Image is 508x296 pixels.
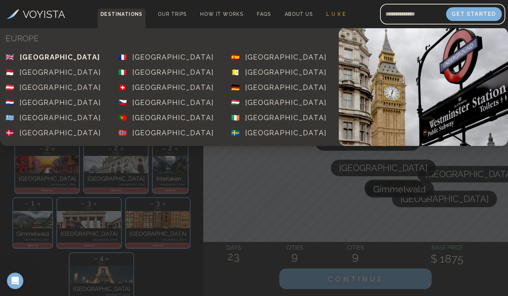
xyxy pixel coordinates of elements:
[6,83,20,92] div: 🇦🇹
[231,67,245,77] div: 🇻🇦
[61,238,118,241] p: [GEOGRAPHIC_DATA]
[203,244,264,252] h4: DAYS
[17,230,49,238] p: Gimmelwald
[20,52,100,62] div: [GEOGRAPHIC_DATA]
[231,52,245,62] div: 🇪🇸
[132,83,214,92] div: [GEOGRAPHIC_DATA]
[156,199,160,207] span: 3
[114,144,118,152] span: 2
[380,6,446,22] input: Email address
[118,52,132,62] div: 🇫🇷
[386,244,508,252] h4: BASE PRICE
[7,273,23,289] iframe: Intercom live chat
[245,83,327,92] div: [GEOGRAPHIC_DATA]
[6,128,20,138] div: 🇩🇰
[226,95,338,110] a: 🇭🇺[GEOGRAPHIC_DATA]
[69,266,133,283] img: Photo of paris
[226,80,338,95] a: 🇩🇪[GEOGRAPHIC_DATA]
[325,244,386,252] h4: CITIES
[73,293,130,296] p: [GEOGRAPHIC_DATA]
[127,243,189,247] p: REMOVE
[231,113,245,123] div: 🇮🇪
[87,199,91,207] span: 3
[132,128,214,138] div: [GEOGRAPHIC_DATA]
[118,128,132,138] div: 🇳🇴
[373,181,426,198] span: Gimmelwald
[15,156,79,173] img: Photo of venice
[326,11,346,17] span: L U X E
[20,128,101,138] div: [GEOGRAPHIC_DATA]
[231,98,245,107] div: 🇭🇺
[7,7,65,22] a: VOYISTA
[279,276,432,283] a: CONTINUE
[87,175,144,183] p: [GEOGRAPHIC_DATA]
[132,67,214,77] div: [GEOGRAPHIC_DATA]
[153,156,188,173] img: Photo of interlaken
[328,275,383,283] span: CONTINUE
[113,110,226,125] a: 🇵🇹[GEOGRAPHIC_DATA]
[118,113,132,123] div: 🇵🇹
[16,188,78,192] p: REMOVE
[400,191,489,207] span: [GEOGRAPHIC_DATA]
[254,9,274,19] a: FAQs
[257,11,271,17] span: FAQs
[85,188,147,192] p: REMOVE
[325,250,386,263] h2: 9
[386,253,508,265] h2: $ 1875
[61,230,118,238] p: [GEOGRAPHIC_DATA]
[20,67,101,77] div: [GEOGRAPHIC_DATA]
[20,83,101,92] div: [GEOGRAPHIC_DATA]
[113,125,226,140] a: 🇳🇴[GEOGRAPHIC_DATA]
[153,152,188,155] p: days
[203,250,264,263] h2: 23
[324,9,349,19] a: L U X E
[57,207,121,210] p: days
[132,98,214,107] div: [GEOGRAPHIC_DATA]
[13,207,52,210] p: days
[20,98,101,107] div: [GEOGRAPHIC_DATA]
[57,211,121,228] img: Photo of berlin
[7,9,19,19] img: Voyista Logo
[129,238,186,241] p: [GEOGRAPHIC_DATA]
[126,207,190,210] p: days
[126,211,190,228] img: Photo of amsterdam
[245,52,327,62] div: [GEOGRAPHIC_DATA]
[169,144,172,152] span: 2
[13,211,52,228] img: Photo of gimmelwald
[156,183,184,186] p: [GEOGRAPHIC_DATA]
[446,7,502,21] button: Get Started
[226,125,338,140] a: 🇸🇪[GEOGRAPHIC_DATA]
[6,33,333,44] h4: EUROPE
[14,243,52,247] p: REMOVE
[113,65,226,80] a: 🇮🇹[GEOGRAPHIC_DATA]
[20,113,101,123] div: [GEOGRAPHIC_DATA]
[156,175,184,183] p: Interlaken
[197,9,246,19] a: How It Works
[203,27,508,296] canvas: Map
[245,113,327,123] div: [GEOGRAPHIC_DATA]
[84,152,148,155] p: days
[118,83,132,92] div: 🇨🇭
[84,156,148,173] img: Photo of vienna
[23,7,65,22] h3: VOYISTA
[153,188,187,192] p: REMOVE
[264,250,325,263] h2: 9
[226,110,338,125] a: 🇮🇪[GEOGRAPHIC_DATA]
[158,11,187,17] span: Our Trips
[226,50,338,65] a: 🇪🇸[GEOGRAPHIC_DATA]
[69,262,133,265] p: days
[282,9,315,19] a: About Us
[118,67,132,77] div: 🇮🇹
[6,98,20,107] div: 🇳🇱
[6,67,20,77] div: 🇲🇨
[339,160,428,176] span: [GEOGRAPHIC_DATA]
[19,175,76,183] p: [GEOGRAPHIC_DATA]
[73,285,130,293] p: [GEOGRAPHIC_DATA]
[45,144,49,152] span: 2
[118,98,132,107] div: 🇨🇿
[113,80,226,95] a: 🇨🇭[GEOGRAPHIC_DATA]
[31,199,34,207] span: 1
[245,67,327,77] div: [GEOGRAPHIC_DATA]
[245,128,327,138] div: [GEOGRAPHIC_DATA]
[373,180,415,196] span: Interlaken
